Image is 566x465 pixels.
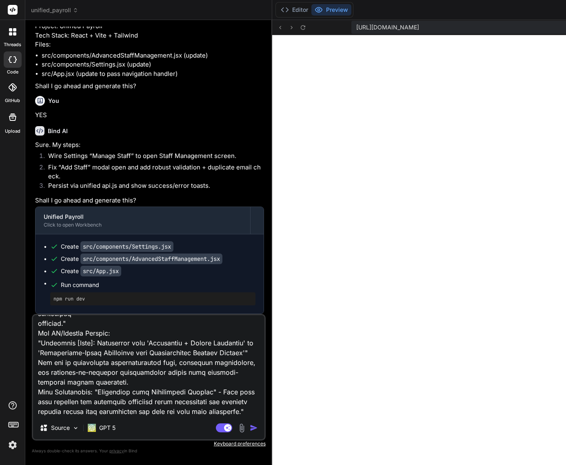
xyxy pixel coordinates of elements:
[48,97,59,105] h6: You
[80,254,222,264] code: src/components/AdvancedStaffManagement.jsx
[61,281,255,289] span: Run command
[80,266,121,276] code: src/App.jsx
[36,207,250,234] button: Unified PayrollClick to open Workbench
[99,424,115,432] p: GPT 5
[5,97,20,104] label: GitHub
[42,60,264,69] li: src/components/Settings.jsx (update)
[72,425,79,432] img: Pick Models
[32,441,266,447] p: Keyboard preferences
[5,128,20,135] label: Upload
[311,4,351,16] button: Preview
[61,255,222,263] div: Create
[6,438,20,452] img: settings
[35,82,264,91] p: Shall I go ahead and generate this?
[277,4,311,16] button: Editor
[32,447,266,455] p: Always double-check its answers. Your in Bind
[51,424,70,432] p: Source
[356,23,419,31] span: [URL][DOMAIN_NAME]
[31,6,78,14] span: unified_payroll
[237,423,246,433] img: attachment
[48,127,68,135] h6: Bind AI
[7,69,18,76] label: code
[33,315,264,416] textarea: Loremips dol sitametc ad elitseddo eiusm tempo, incidid utlabo et dolorem "Aliquaenim + Adminimve...
[44,222,242,228] div: Click to open Workbench
[109,448,124,453] span: privacy
[42,181,264,193] li: Persist via unified api.js and show success/error toasts.
[35,140,264,150] p: Sure. My steps:
[42,151,264,163] li: Wire Settings “Manage Staff” to open Staff Management screen.
[88,424,96,432] img: GPT 5
[44,213,242,221] div: Unified Payroll
[42,163,264,181] li: Fix “Add Staff” modal open and add robust validation + duplicate email check.
[4,41,21,48] label: threads
[42,51,264,60] li: src/components/AdvancedStaffManagement.jsx (update)
[35,111,264,120] p: YES
[61,267,121,275] div: Create
[53,296,252,302] pre: npm run dev
[35,22,264,49] p: Project: Unified Payroll Tech Stack: React + Vite + Tailwind Files:
[80,241,173,252] code: src/components/Settings.jsx
[42,69,264,79] li: src/App.jsx (update to pass navigation handler)
[250,424,258,432] img: icon
[35,196,264,205] p: Shall I go ahead and generate this?
[61,243,173,251] div: Create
